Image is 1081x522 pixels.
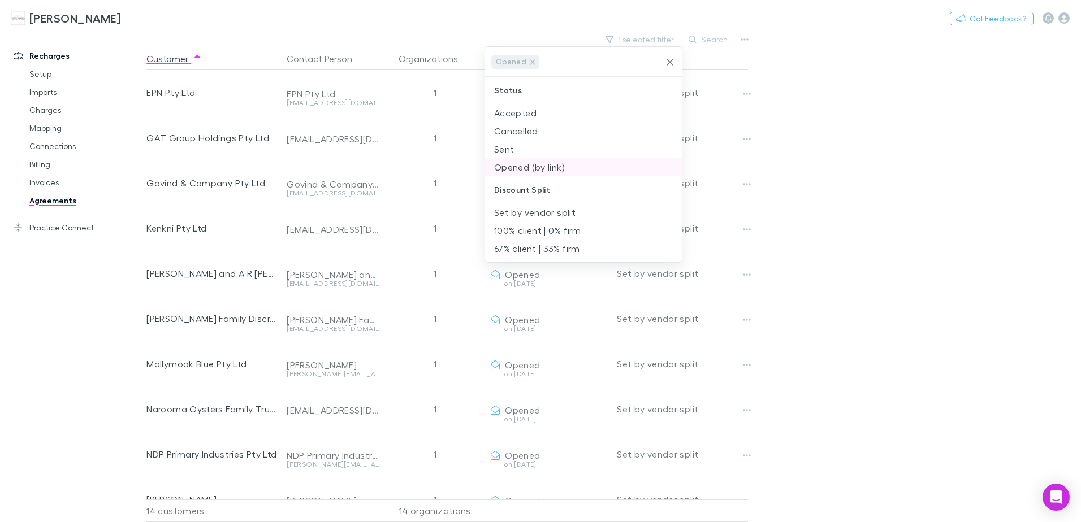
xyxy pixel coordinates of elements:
[485,104,682,122] li: Accepted
[485,221,682,240] li: 100% client | 0% firm
[485,203,682,221] li: Set by vendor split
[1043,484,1070,511] div: Open Intercom Messenger
[485,158,682,176] li: Opened (by link)
[492,55,530,68] span: Opened
[485,122,682,140] li: Cancelled
[662,54,678,70] button: Clear
[485,176,682,203] div: Discount Split
[485,140,682,158] li: Sent
[485,240,682,258] li: 67% client | 33% firm
[491,55,539,69] div: Opened
[485,77,682,104] div: Status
